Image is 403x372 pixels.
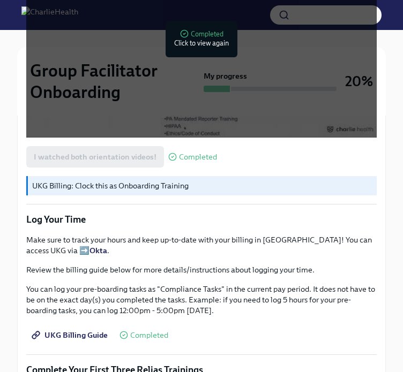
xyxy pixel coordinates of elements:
p: Make sure to track your hours and keep up-to-date with your billing in [GEOGRAPHIC_DATA]! You can... [26,234,377,256]
h3: 20% [345,72,373,91]
p: You can log your pre-boarding tasks as "Compliance Tasks" in the current pay period. It does not ... [26,284,377,316]
p: Review the billing guide below for more details/instructions about logging your time. [26,264,377,275]
span: UKG Billing Guide [34,330,108,340]
span: Completed [130,331,168,339]
p: UKG Billing: Clock this as Onboarding Training [32,180,372,191]
img: CharlieHealth [21,6,78,24]
a: UKG Billing Guide [26,324,115,346]
a: Okta [89,246,107,255]
strong: My progress [204,71,247,81]
p: Log Your Time [26,213,377,226]
span: Completed [179,153,217,161]
h2: Group Facilitator Onboarding [30,60,199,103]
